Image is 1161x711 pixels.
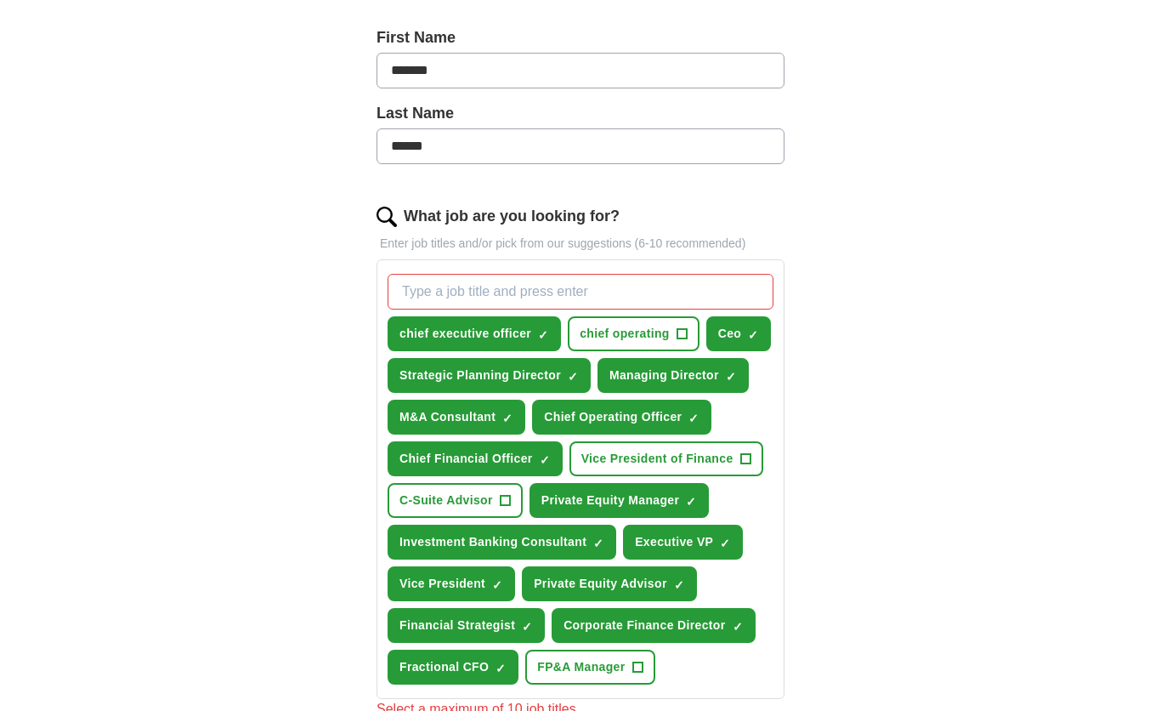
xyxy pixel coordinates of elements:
[580,325,670,343] span: chief operating
[388,400,525,435] button: M&A Consultant✓
[399,533,586,551] span: Investment Banking Consultant
[399,617,515,634] span: Financial Strategist
[538,328,548,342] span: ✓
[534,575,667,593] span: Private Equity Advisor
[388,316,561,351] button: chief executive officer✓
[377,26,784,49] label: First Name
[748,328,758,342] span: ✓
[530,483,710,518] button: Private Equity Manager✓
[568,316,699,351] button: chief operating
[399,325,531,343] span: chief executive officer
[564,617,725,634] span: Corporate Finance Director
[502,412,513,425] span: ✓
[688,412,699,425] span: ✓
[399,367,561,384] span: Strategic Planning Director
[388,650,518,685] button: Fractional CFO✓
[537,658,625,676] span: FP&A Manager
[525,650,654,685] button: FP&A Manager
[706,316,772,351] button: Ceo✓
[399,575,485,593] span: Vice President
[532,400,711,435] button: Chief Operating Officer✓
[399,408,496,426] span: M&A Consultant
[568,370,578,384] span: ✓
[404,205,620,228] label: What job are you looking for?
[720,537,730,550] span: ✓
[377,235,784,253] p: Enter job titles and/or pick from our suggestions (6-10 recommended)
[541,492,680,509] span: Private Equity Manager
[522,620,532,634] span: ✓
[399,450,533,468] span: Chief Financial Officer
[569,441,763,476] button: Vice President of Finance
[609,367,719,384] span: Managing Director
[552,608,755,643] button: Corporate Finance Director✓
[686,495,696,509] span: ✓
[597,358,749,393] button: Managing Director✓
[544,408,682,426] span: Chief Operating Officer
[377,102,784,125] label: Last Name
[522,566,697,601] button: Private Equity Advisor✓
[593,537,603,550] span: ✓
[388,274,773,310] input: Type a job title and press enter
[388,358,591,393] button: Strategic Planning Director✓
[388,483,523,518] button: C-Suite Advisor
[388,525,616,560] button: Investment Banking Consultant✓
[388,566,515,601] button: Vice President✓
[635,533,713,551] span: Executive VP
[377,207,397,227] img: search.png
[581,450,733,468] span: Vice President of Finance
[492,578,502,592] span: ✓
[726,370,736,384] span: ✓
[388,441,563,476] button: Chief Financial Officer✓
[388,608,545,643] button: Financial Strategist✓
[496,662,506,675] span: ✓
[399,658,489,676] span: Fractional CFO
[540,453,550,467] span: ✓
[718,325,742,343] span: Ceo
[674,578,684,592] span: ✓
[623,525,743,560] button: Executive VP✓
[733,620,743,634] span: ✓
[399,492,493,509] span: C-Suite Advisor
